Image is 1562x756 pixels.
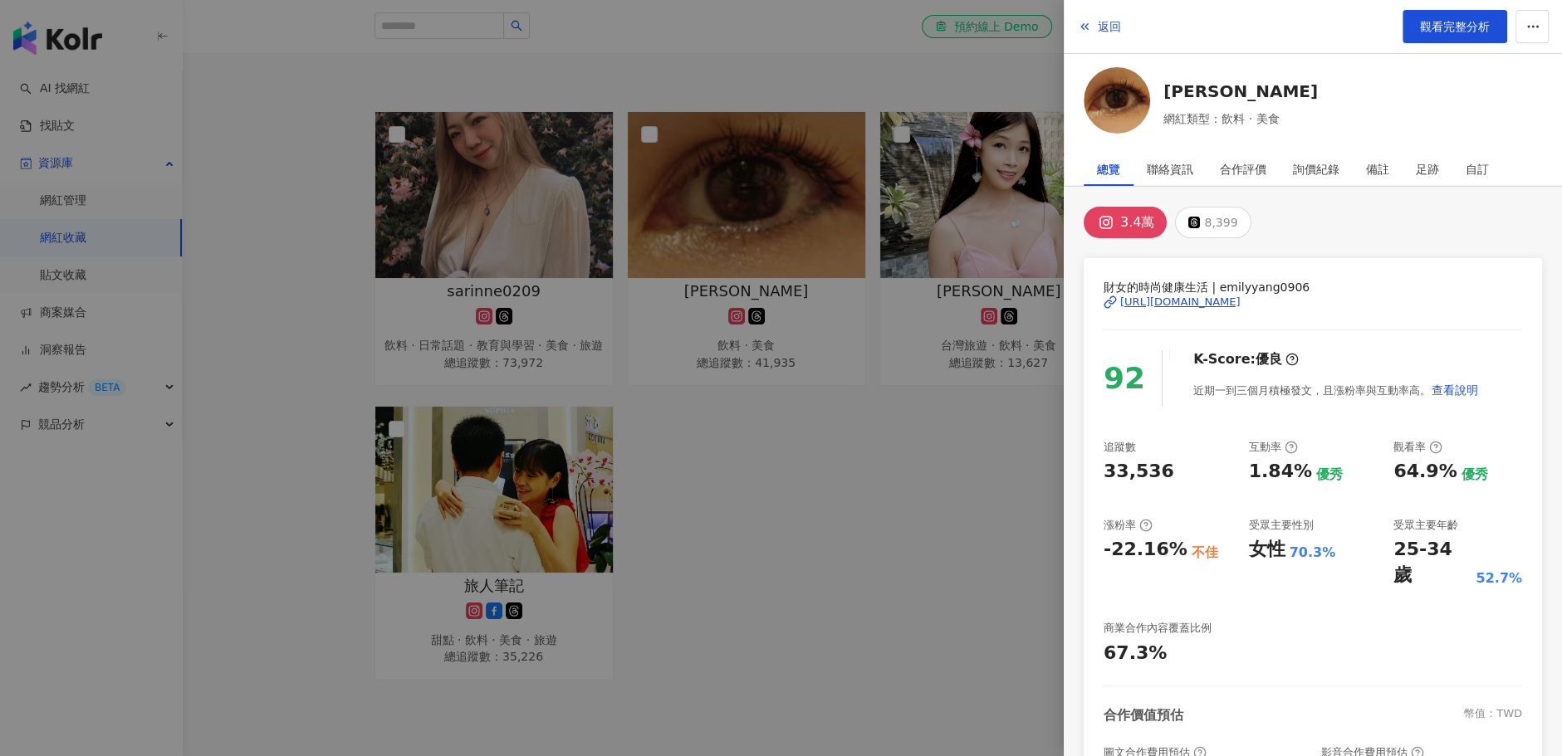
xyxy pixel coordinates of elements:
div: 自訂 [1466,153,1489,186]
span: 財女的時尚健康生活 | emilyyang0906 [1104,278,1522,296]
a: 觀看完整分析 [1403,10,1507,43]
div: 92 [1104,355,1145,402]
div: 64.9% [1393,459,1457,485]
div: 足跡 [1416,153,1439,186]
div: 商業合作內容覆蓋比例 [1104,621,1212,636]
div: 受眾主要年齡 [1393,518,1458,533]
div: 優秀 [1316,466,1343,484]
img: KOL Avatar [1084,67,1150,134]
div: 總覽 [1097,153,1120,186]
div: 1.84% [1249,459,1312,485]
div: 優良 [1256,350,1282,368]
div: 合作價值預估 [1104,706,1183,724]
div: 備註 [1366,153,1389,186]
div: 70.3% [1290,544,1336,562]
div: 受眾主要性別 [1249,518,1314,533]
div: K-Score : [1193,350,1299,368]
div: -22.16% [1104,537,1187,563]
div: 優秀 [1462,466,1488,484]
div: [URL][DOMAIN_NAME] [1120,295,1241,310]
span: 返回 [1098,20,1121,33]
div: 67.3% [1104,641,1167,666]
div: 8,399 [1204,211,1237,234]
button: 3.4萬 [1084,207,1167,238]
div: 25-34 歲 [1393,537,1471,588]
div: 女性 [1249,537,1285,563]
span: 查看說明 [1432,383,1478,397]
div: 不佳 [1192,544,1218,562]
button: 查看說明 [1431,373,1479,407]
a: [PERSON_NAME] [1163,80,1318,103]
div: 52.7% [1476,569,1522,588]
div: 合作評價 [1220,153,1266,186]
button: 8,399 [1175,207,1251,238]
div: 近期一到三個月積極發文，且漲粉率與互動率高。 [1193,373,1479,407]
span: 網紅類型：飲料 · 美食 [1163,110,1318,128]
a: [URL][DOMAIN_NAME] [1104,295,1522,310]
div: 幣值：TWD [1464,706,1522,724]
div: 3.4萬 [1120,211,1154,234]
div: 詢價紀錄 [1293,153,1339,186]
div: 觀看率 [1393,440,1442,455]
div: 聯絡資訊 [1147,153,1193,186]
div: 追蹤數 [1104,440,1136,455]
a: KOL Avatar [1084,67,1150,139]
div: 互動率 [1249,440,1298,455]
div: 漲粉率 [1104,518,1153,533]
div: 33,536 [1104,459,1174,485]
span: 觀看完整分析 [1420,20,1490,33]
button: 返回 [1077,10,1122,43]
